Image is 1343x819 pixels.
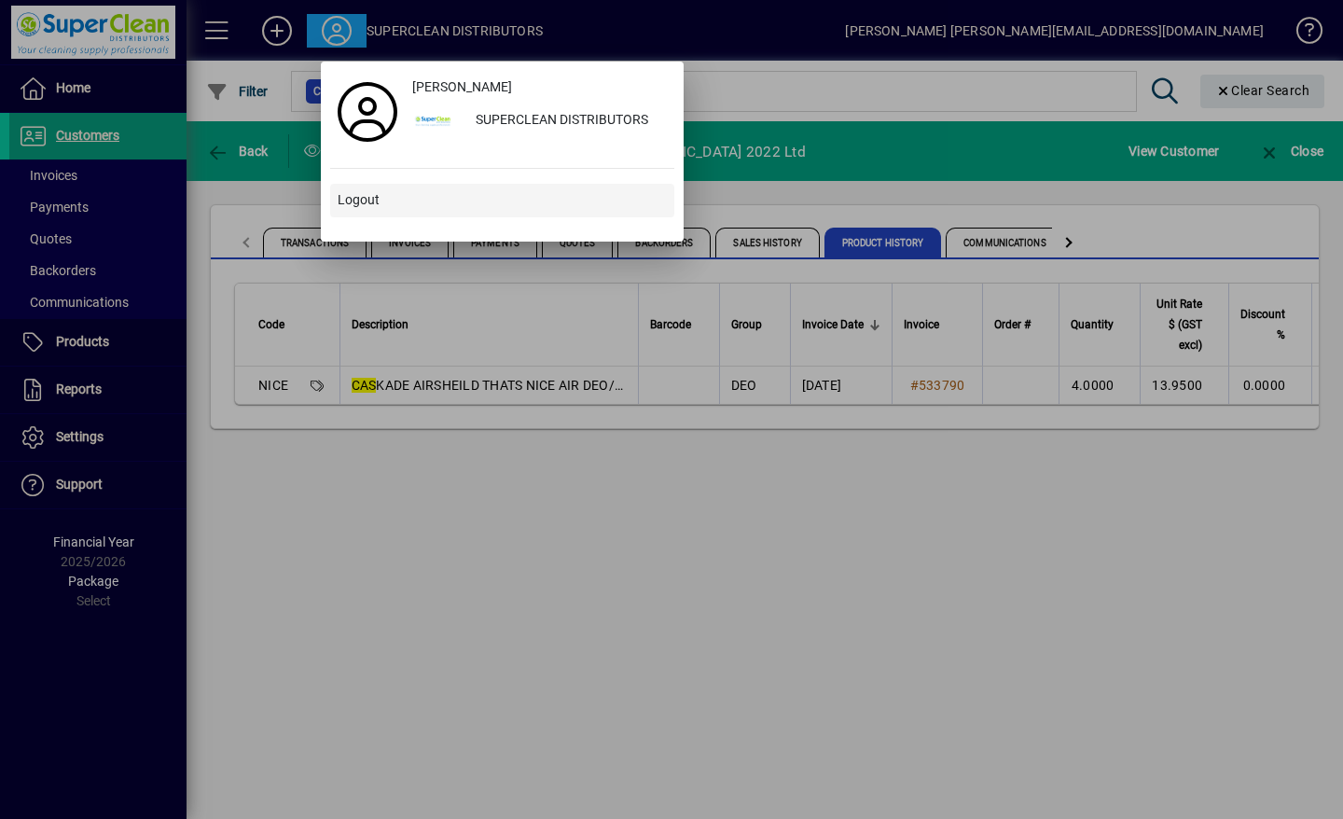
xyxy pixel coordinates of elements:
a: [PERSON_NAME] [405,71,674,104]
button: Logout [330,184,674,217]
span: [PERSON_NAME] [412,77,512,97]
div: SUPERCLEAN DISTRIBUTORS [461,104,674,138]
button: SUPERCLEAN DISTRIBUTORS [405,104,674,138]
a: Profile [330,95,405,129]
span: Logout [338,190,380,210]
